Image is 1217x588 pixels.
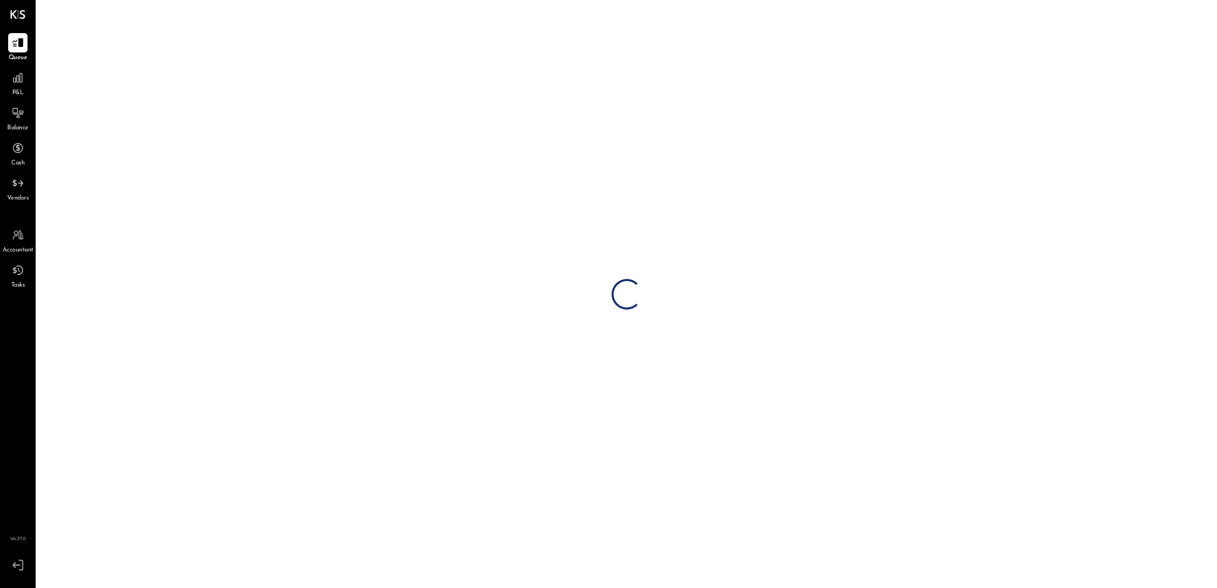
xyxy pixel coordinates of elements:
[7,194,29,203] span: Vendors
[1,103,35,133] a: Balance
[9,53,27,63] span: Queue
[3,246,34,255] span: Accountant
[7,124,29,133] span: Balance
[1,138,35,168] a: Cash
[1,261,35,290] a: Tasks
[11,159,24,168] span: Cash
[1,226,35,255] a: Accountant
[12,89,24,98] span: P&L
[1,33,35,63] a: Queue
[11,281,25,290] span: Tasks
[1,68,35,98] a: P&L
[1,174,35,203] a: Vendors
